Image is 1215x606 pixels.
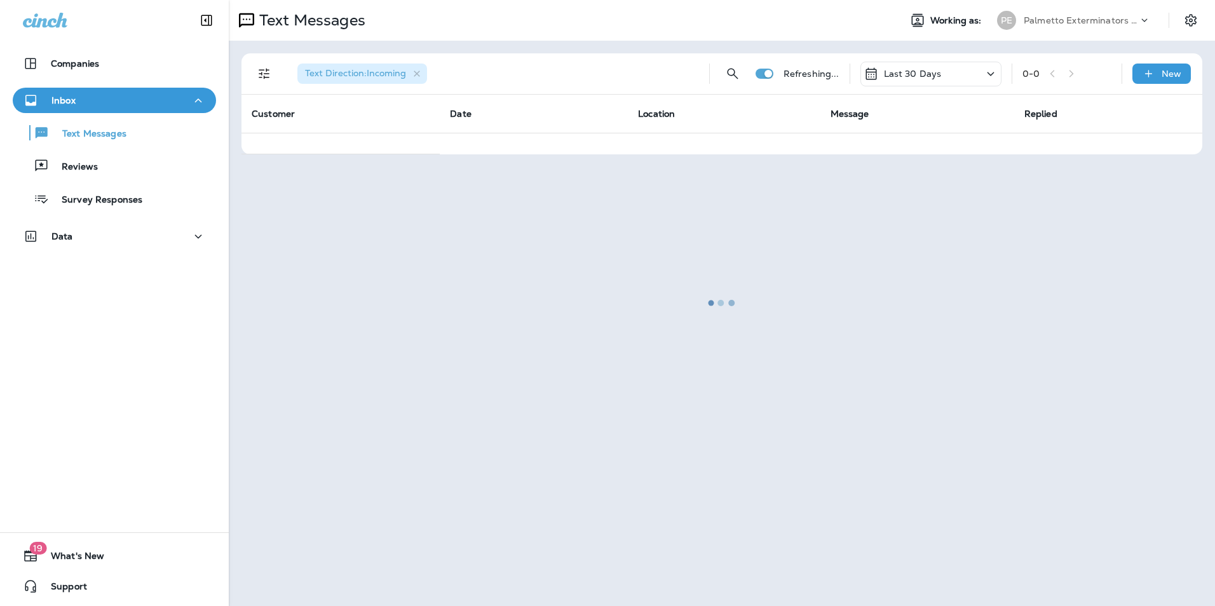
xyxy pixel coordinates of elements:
p: Text Messages [50,128,126,140]
button: Data [13,224,216,249]
p: Reviews [49,161,98,173]
p: Data [51,231,73,241]
p: New [1162,69,1181,79]
button: Support [13,574,216,599]
p: Inbox [51,95,76,105]
span: 19 [29,542,46,555]
button: Survey Responses [13,185,216,212]
button: Reviews [13,152,216,179]
button: Text Messages [13,119,216,146]
button: Collapse Sidebar [189,8,224,33]
p: Survey Responses [49,194,142,206]
span: Support [38,581,87,596]
p: Companies [51,58,99,69]
button: Companies [13,51,216,76]
span: What's New [38,551,104,566]
button: 19What's New [13,543,216,569]
button: Inbox [13,88,216,113]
